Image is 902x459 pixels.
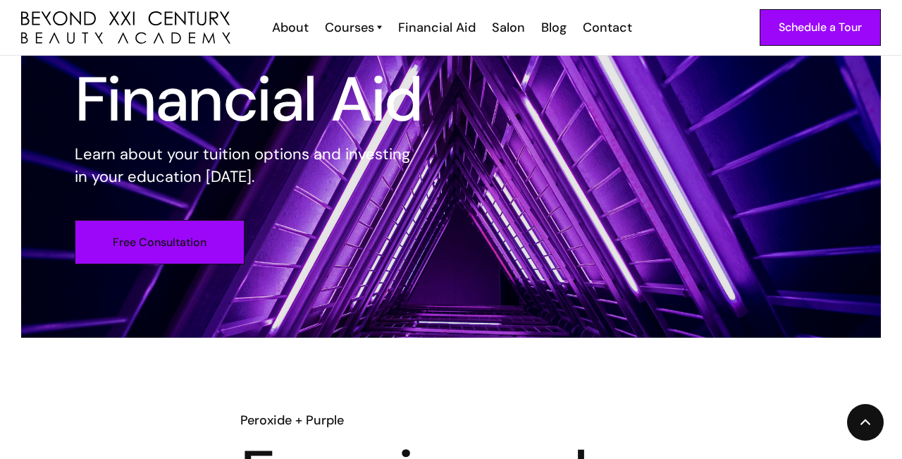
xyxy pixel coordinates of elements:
a: Salon [483,18,532,37]
a: home [21,11,230,44]
a: Free Consultation [75,220,245,264]
div: Blog [541,18,567,37]
img: beyond 21st century beauty academy logo [21,11,230,44]
h6: Peroxide + Purple [240,411,662,429]
div: Schedule a Tour [779,18,862,37]
div: Contact [583,18,632,37]
a: Contact [574,18,639,37]
div: About [272,18,309,37]
p: Learn about your tuition options and investing in your education [DATE]. [75,143,423,188]
a: About [263,18,316,37]
a: Schedule a Tour [760,9,881,46]
a: Blog [532,18,574,37]
a: Courses [325,18,382,37]
h1: Financial Aid [75,74,423,125]
div: Financial Aid [398,18,476,37]
div: Salon [492,18,525,37]
div: Courses [325,18,374,37]
a: Financial Aid [389,18,483,37]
